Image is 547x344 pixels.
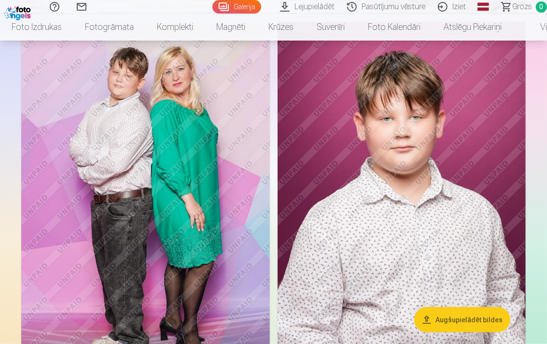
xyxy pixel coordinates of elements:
a: Komplekti [145,14,205,41]
img: /fa1 [4,4,33,20]
a: Suvenīri [305,14,356,41]
a: Atslēgu piekariņi [432,14,513,41]
span: 0 [536,1,547,13]
a: Fotogrāmata [73,14,145,41]
a: Krūzes [257,14,305,41]
a: Magnēti [205,14,257,41]
button: Augšupielādēt bildes [414,307,510,332]
a: Foto kalendāri [356,14,432,41]
span: Grozs [512,1,532,13]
